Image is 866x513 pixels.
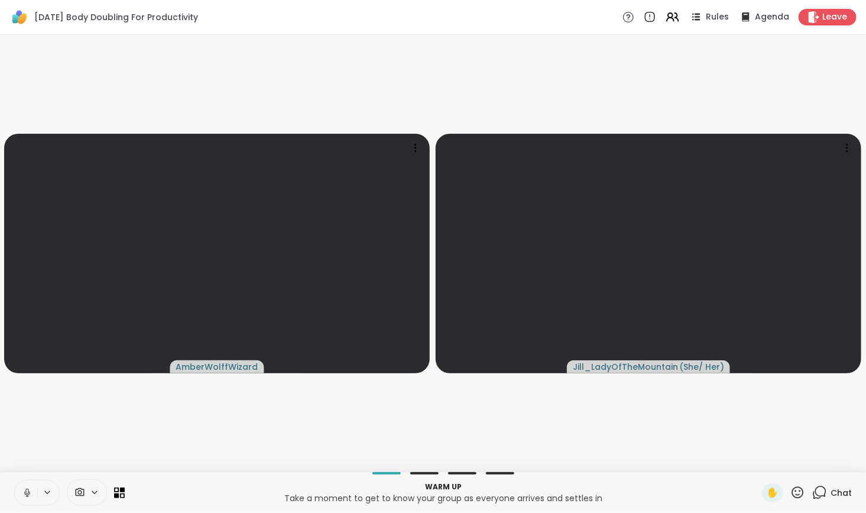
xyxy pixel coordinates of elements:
span: Agenda [755,11,789,23]
span: Chat [831,487,852,499]
span: Jill_LadyOfTheMountain [573,361,678,373]
span: [DATE] Body Doubling For Productivity [34,11,198,23]
p: Take a moment to get to know your group as everyone arrives and settles in [132,492,755,504]
span: ✋ [767,486,779,500]
span: Rules [706,11,729,23]
span: ( She/ Her ) [679,361,724,373]
span: AmberWolffWizard [176,361,258,373]
span: Leave [822,11,847,23]
img: ShareWell Logomark [9,7,30,27]
p: Warm up [132,482,755,492]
